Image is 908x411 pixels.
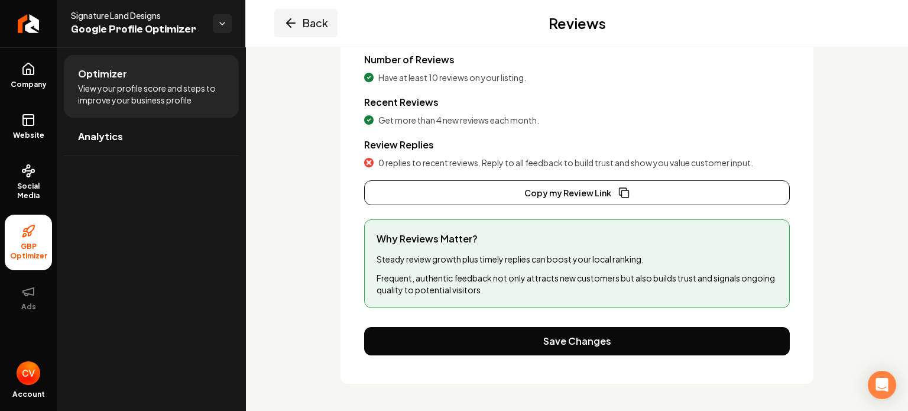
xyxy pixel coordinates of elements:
[377,253,777,265] p: Steady review growth plus timely replies can boost your local ranking.
[378,114,539,126] span: Get more than 4 new reviews each month.
[549,14,606,33] h2: Reviews
[364,327,790,355] button: Save Changes
[868,371,896,399] div: Open Intercom Messenger
[5,154,52,210] a: Social Media
[5,275,52,321] button: Ads
[71,9,203,21] span: Signature Land Designs
[377,232,777,246] span: Why Reviews Matter?
[78,130,123,144] span: Analytics
[364,53,455,66] span: Number of Reviews
[17,361,40,385] img: Christian Vega
[17,361,40,385] button: Open user button
[78,82,225,106] span: View your profile score and steps to improve your business profile
[5,182,52,200] span: Social Media
[18,14,40,33] img: Rebolt Logo
[8,131,49,140] span: Website
[17,302,41,312] span: Ads
[12,390,45,399] span: Account
[5,103,52,150] a: Website
[364,180,790,205] button: Copy my Review Link
[378,157,753,169] span: 0 replies to recent reviews. Reply to all feedback to build trust and show you value customer input.
[274,9,338,37] button: Back
[71,21,203,38] span: Google Profile Optimizer
[377,272,777,296] p: Frequent, authentic feedback not only attracts new customers but also builds trust and signals on...
[78,67,127,81] span: Optimizer
[5,53,52,99] a: Company
[5,242,52,261] span: GBP Optimizer
[378,72,526,83] span: Have at least 10 reviews on your listing.
[364,96,439,108] span: Recent Reviews
[364,138,434,151] span: Review Replies
[6,80,51,89] span: Company
[64,118,239,156] a: Analytics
